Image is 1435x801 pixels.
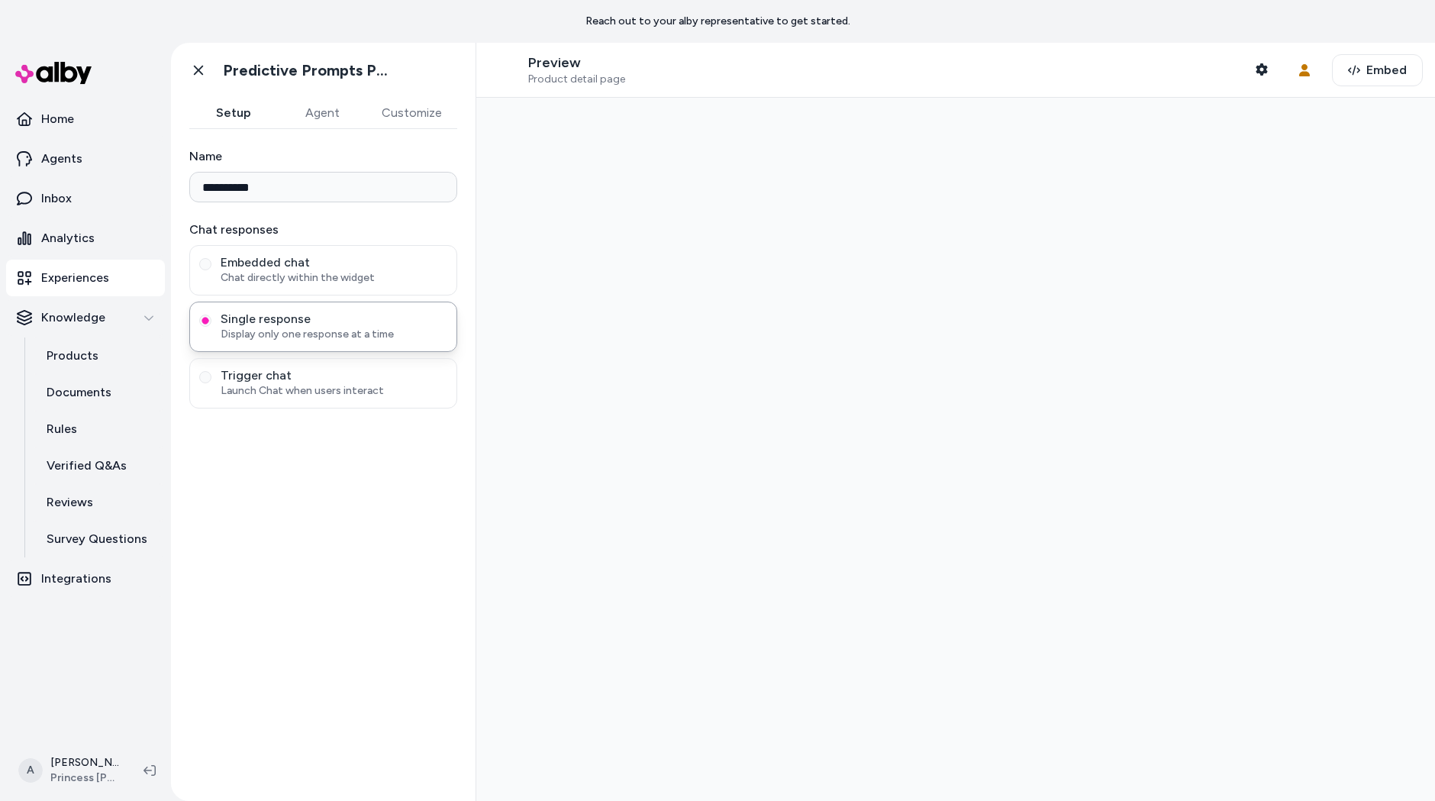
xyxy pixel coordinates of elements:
[41,269,109,287] p: Experiences
[31,374,165,411] a: Documents
[221,270,447,286] span: Chat directly within the widget
[1366,61,1407,79] span: Embed
[6,101,165,137] a: Home
[6,220,165,257] a: Analytics
[189,98,278,128] button: Setup
[189,221,457,239] label: Chat responses
[41,110,74,128] p: Home
[221,327,447,342] span: Display only one response at a time
[47,457,127,475] p: Verified Q&As
[41,150,82,168] p: Agents
[31,521,165,557] a: Survey Questions
[47,420,77,438] p: Rules
[278,98,366,128] button: Agent
[528,54,625,72] p: Preview
[221,383,447,399] span: Launch Chat when users interact
[6,180,165,217] a: Inbox
[1332,54,1423,86] button: Embed
[31,484,165,521] a: Reviews
[31,411,165,447] a: Rules
[221,255,447,270] span: Embedded chat
[223,61,395,80] h1: Predictive Prompts PDP
[41,308,105,327] p: Knowledge
[41,570,111,588] p: Integrations
[31,447,165,484] a: Verified Q&As
[6,299,165,336] button: Knowledge
[199,371,211,383] button: Trigger chatLaunch Chat when users interact
[15,62,92,84] img: alby Logo
[41,229,95,247] p: Analytics
[47,530,147,548] p: Survey Questions
[9,746,131,795] button: A[PERSON_NAME]Princess [PERSON_NAME] USA
[585,14,850,29] p: Reach out to your alby representative to get started.
[366,98,457,128] button: Customize
[18,758,43,783] span: A
[6,260,165,296] a: Experiences
[189,147,457,166] label: Name
[47,347,98,365] p: Products
[6,560,165,597] a: Integrations
[50,770,119,786] span: Princess [PERSON_NAME] USA
[6,140,165,177] a: Agents
[47,493,93,512] p: Reviews
[47,383,111,402] p: Documents
[221,368,447,383] span: Trigger chat
[199,315,211,327] button: Single responseDisplay only one response at a time
[41,189,72,208] p: Inbox
[528,73,625,86] span: Product detail page
[199,258,211,270] button: Embedded chatChat directly within the widget
[221,312,447,327] span: Single response
[50,755,119,770] p: [PERSON_NAME]
[31,338,165,374] a: Products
